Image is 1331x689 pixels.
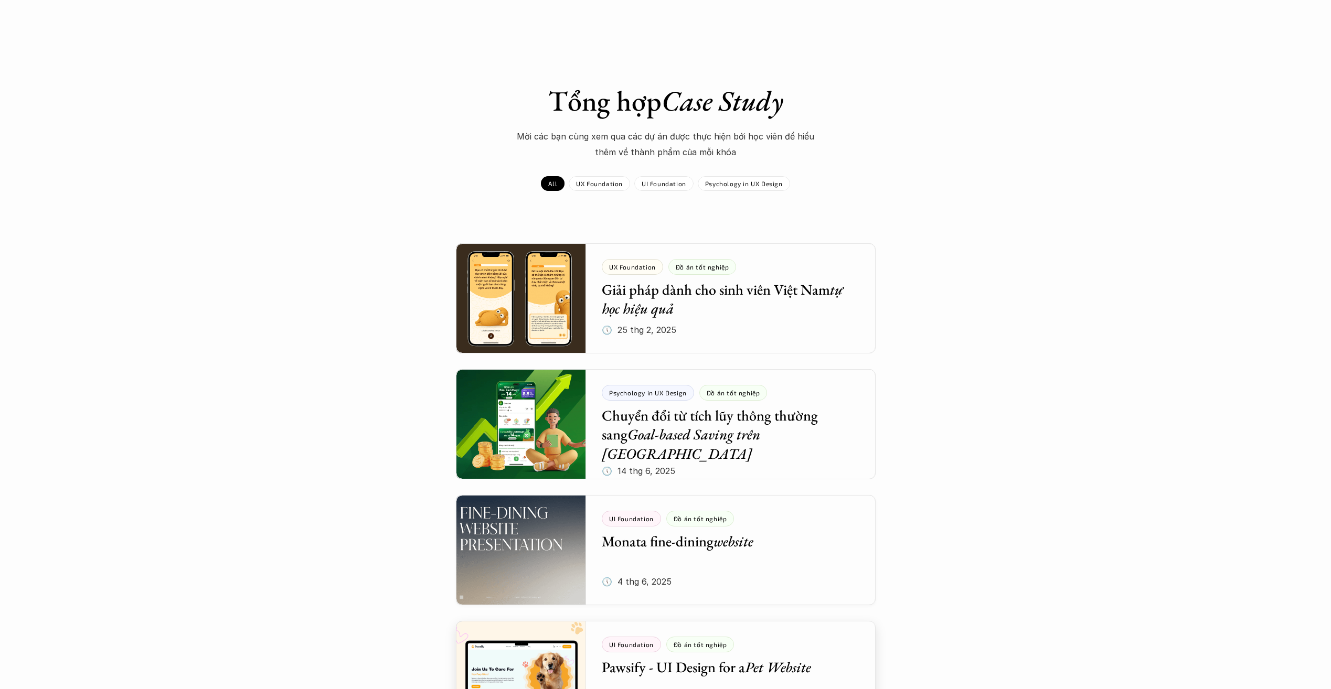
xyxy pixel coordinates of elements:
p: UX Foundation [576,180,623,187]
p: Mời các bạn cùng xem qua các dự án được thực hiện bới học viên để hiểu thêm về thành phẩm của mỗi... [508,128,823,160]
a: Psychology in UX DesignĐồ án tốt nghiệpChuyển đổi từ tích lũy thông thường sangGoal-based Saving ... [456,369,876,479]
p: Psychology in UX Design [705,180,783,187]
a: Psychology in UX Design [698,176,790,191]
a: UX Foundation [569,176,630,191]
p: All [548,180,557,187]
a: UI Foundation [634,176,694,191]
h1: Tổng hợp [482,84,849,118]
a: UX FoundationĐồ án tốt nghiệpGiải pháp dành cho sinh viên Việt Namtự học hiệu quả🕔 25 thg 2, 2025 [456,243,876,353]
em: Case Study [662,82,783,119]
p: UI Foundation [642,180,686,187]
a: UI FoundationĐồ án tốt nghiệpMonata fine-diningwebsite🕔 4 thg 6, 2025 [456,495,876,605]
